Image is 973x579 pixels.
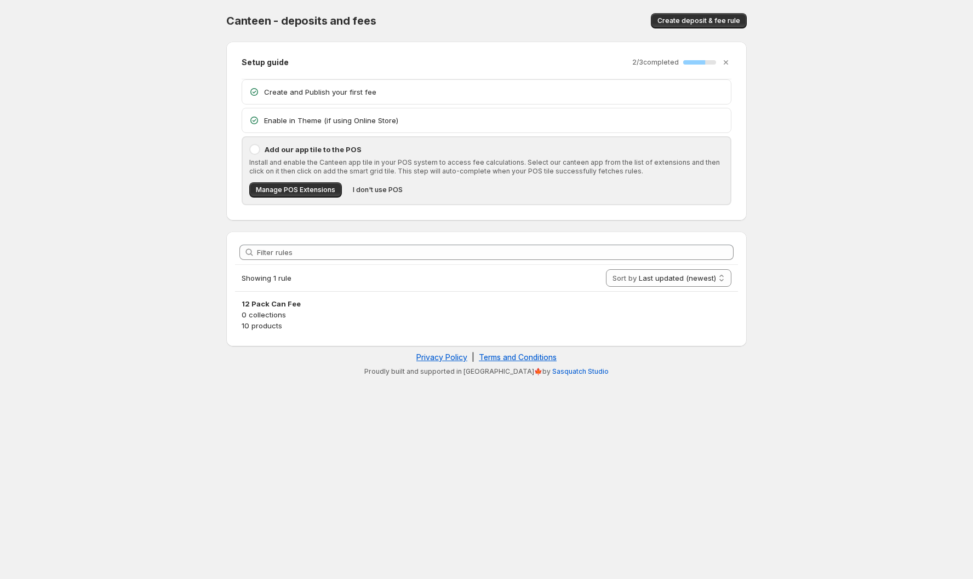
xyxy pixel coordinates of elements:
button: Manage POS Extensions [249,182,342,198]
button: I don't use POS [346,182,409,198]
button: Dismiss setup guide [718,55,734,70]
h2: Setup guide [242,57,289,68]
input: Filter rules [257,245,734,260]
p: Add our app tile to the POS [265,144,724,155]
p: 10 products [242,320,731,331]
span: Showing 1 rule [242,274,291,282]
span: I don't use POS [353,186,403,194]
span: Manage POS Extensions [256,186,335,194]
a: Privacy Policy [416,352,467,362]
span: | [472,352,474,362]
h3: 12 Pack Can Fee [242,298,731,309]
p: Install and enable the Canteen app tile in your POS system to access fee calculations. Select our... [249,158,724,176]
p: 2 / 3 completed [632,58,679,67]
a: Sasquatch Studio [552,367,609,375]
p: Create and Publish your first fee [264,86,724,97]
p: Enable in Theme (if using Online Store) [264,115,724,126]
p: 0 collections [242,309,731,320]
p: Proudly built and supported in [GEOGRAPHIC_DATA]🍁by [232,367,741,376]
button: Create deposit & fee rule [651,13,747,28]
a: Terms and Conditions [479,352,557,362]
span: Canteen - deposits and fees [226,14,376,27]
span: Create deposit & fee rule [657,16,740,25]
